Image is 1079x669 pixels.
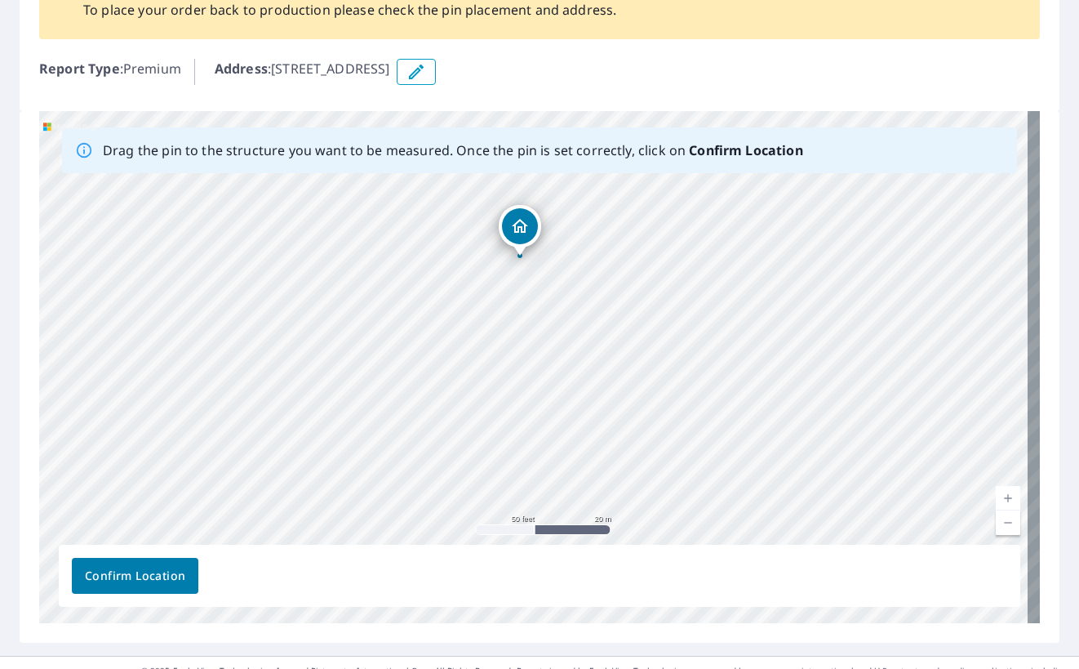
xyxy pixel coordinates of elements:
[39,60,120,78] b: Report Type
[72,558,198,594] button: Confirm Location
[996,511,1020,535] a: Current Level 19, Zoom Out
[215,59,390,85] p: : [STREET_ADDRESS]
[103,140,803,160] p: Drag the pin to the structure you want to be measured. Once the pin is set correctly, click on
[689,141,802,159] b: Confirm Location
[996,486,1020,511] a: Current Level 19, Zoom In
[499,205,541,256] div: Dropped pin, building 1, Residential property, 706 Jistajaya Ct Coos Bay, OR 97420
[215,60,268,78] b: Address
[39,59,181,85] p: : Premium
[85,566,185,586] span: Confirm Location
